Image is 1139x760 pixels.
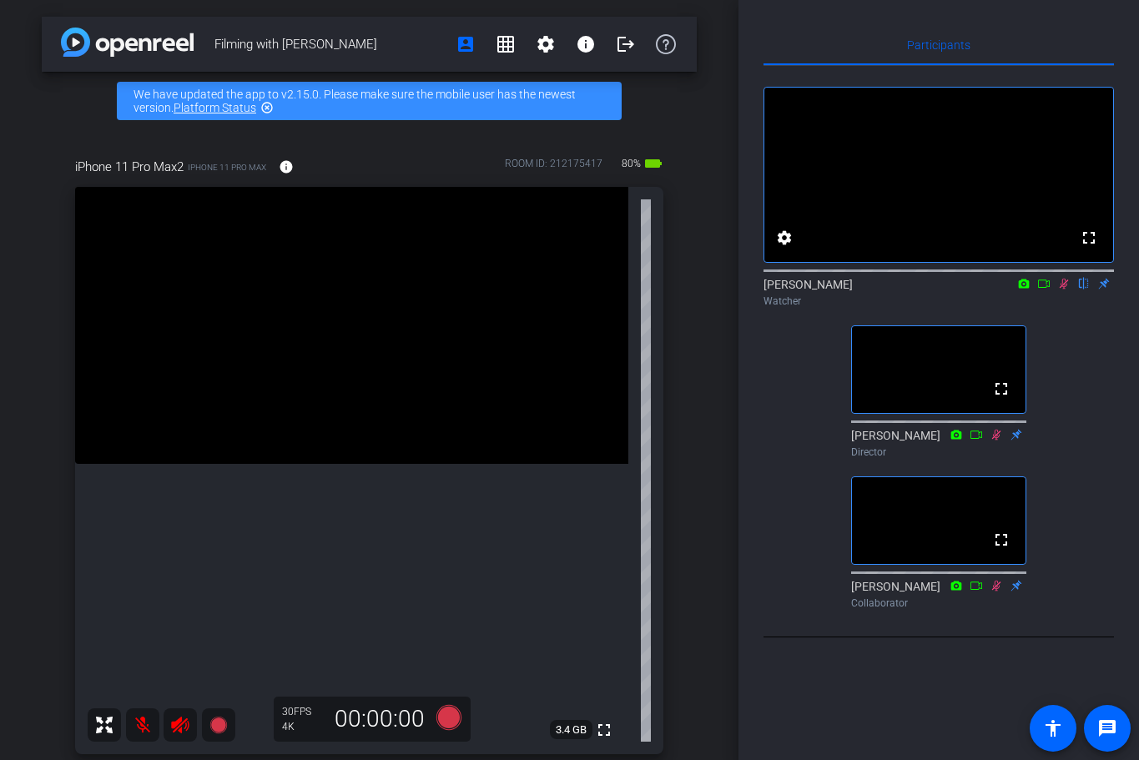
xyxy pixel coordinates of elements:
[1043,718,1063,738] mat-icon: accessibility
[616,34,636,54] mat-icon: logout
[1074,275,1094,290] mat-icon: flip
[643,154,663,174] mat-icon: battery_std
[214,28,446,61] span: Filming with [PERSON_NAME]
[1097,718,1117,738] mat-icon: message
[536,34,556,54] mat-icon: settings
[294,706,311,717] span: FPS
[576,34,596,54] mat-icon: info
[851,578,1026,611] div: [PERSON_NAME]
[1079,228,1099,248] mat-icon: fullscreen
[907,39,970,51] span: Participants
[61,28,194,57] img: app-logo
[774,228,794,248] mat-icon: settings
[991,530,1011,550] mat-icon: fullscreen
[764,294,1114,309] div: Watcher
[260,101,274,114] mat-icon: highlight_off
[456,34,476,54] mat-icon: account_box
[594,720,614,740] mat-icon: fullscreen
[282,720,324,733] div: 4K
[764,276,1114,309] div: [PERSON_NAME]
[279,159,294,174] mat-icon: info
[619,150,643,177] span: 80%
[324,705,436,733] div: 00:00:00
[174,101,256,114] a: Platform Status
[505,156,602,180] div: ROOM ID: 212175417
[117,82,622,120] div: We have updated the app to v2.15.0. Please make sure the mobile user has the newest version.
[75,158,184,176] span: iPhone 11 Pro Max2
[851,445,1026,460] div: Director
[188,161,266,174] span: iPhone 11 Pro Max
[282,705,324,718] div: 30
[496,34,516,54] mat-icon: grid_on
[991,379,1011,399] mat-icon: fullscreen
[851,596,1026,611] div: Collaborator
[851,427,1026,460] div: [PERSON_NAME]
[550,720,592,740] span: 3.4 GB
